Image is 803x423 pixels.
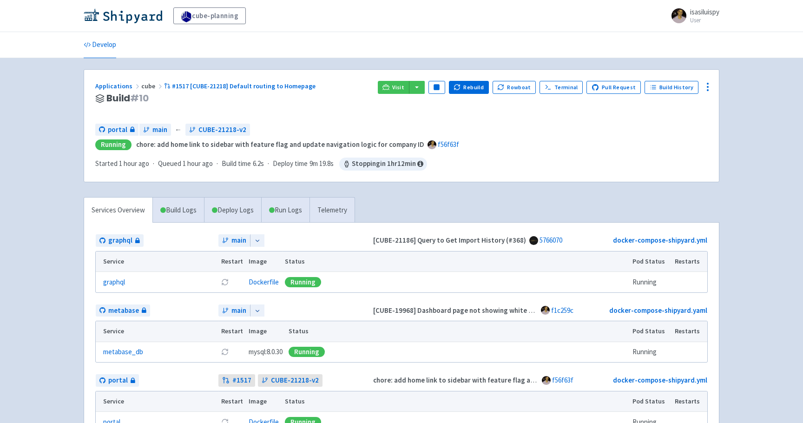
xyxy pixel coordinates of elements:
span: main [152,125,167,135]
a: Develop [84,32,116,58]
button: Restart pod [221,278,229,286]
button: Restart pod [221,348,229,356]
th: Status [282,391,630,412]
div: Running [289,347,325,357]
strong: [CUBE-21186] Query to Get Import History (#368) [373,236,526,245]
span: metabase [108,305,139,316]
span: Deploy time [273,159,308,169]
span: 9m 19.8s [309,159,334,169]
a: Run Logs [261,198,309,223]
a: Applications [95,82,141,90]
a: metabase [96,304,150,317]
a: cube-planning [173,7,246,24]
th: Restarts [672,321,707,342]
strong: chore: add home link to sidebar with feature flag and update navigation logic for company ID [136,140,424,149]
span: graphql [108,235,132,246]
span: main [231,235,246,246]
a: isasiluispy User [666,8,719,23]
th: Service [96,321,218,342]
a: portal [96,374,139,387]
a: docker-compose-shipyard.yml [613,376,707,384]
span: isasiluispy [690,7,719,16]
span: Build time [222,159,251,169]
a: main [139,124,171,136]
span: Stopping in 1 hr 12 min [339,158,427,171]
th: Restarts [672,391,707,412]
a: f56f63f [552,376,573,384]
span: cube [141,82,164,90]
a: Build History [645,81,698,94]
a: graphql [96,234,144,247]
a: 5766070 [540,236,562,245]
a: Pull Request [586,81,641,94]
a: #1517 [CUBE-21218] Default routing to Homepage [164,82,317,90]
span: Queued [158,159,213,168]
strong: # 1517 [232,375,251,386]
span: portal [108,125,127,135]
span: CUBE-21218-v2 [198,125,246,135]
time: 1 hour ago [183,159,213,168]
th: Restarts [672,251,707,272]
th: Image [246,251,282,272]
a: graphql [103,277,125,288]
a: docker-compose-shipyard.yaml [609,306,707,315]
span: Started [95,159,149,168]
div: Running [285,277,321,287]
a: metabase_db [103,347,143,357]
time: 1 hour ago [119,159,149,168]
span: Build [106,93,149,104]
span: portal [108,375,128,386]
a: Services Overview [84,198,152,223]
a: Terminal [540,81,583,94]
button: Pause [428,81,445,94]
strong: [CUBE-19968] Dashboard page not showing white background (#83) [373,306,583,315]
th: Pod Status [630,321,672,342]
a: main [218,304,250,317]
a: Telemetry [309,198,355,223]
span: Visit [392,84,404,91]
th: Restart [218,251,246,272]
th: Restart [218,391,246,412]
a: Build Logs [153,198,204,223]
small: User [690,17,719,23]
a: Dockerfile [249,278,279,286]
a: CUBE-21218-v2 [185,124,250,136]
th: Service [96,391,218,412]
span: ← [175,125,182,135]
a: f56f63f [438,140,459,149]
a: Visit [378,81,409,94]
span: 6.2s [253,159,264,169]
strong: chore: add home link to sidebar with feature flag and update navigation logic for company ID [373,376,661,384]
img: Shipyard logo [84,8,162,23]
a: docker-compose-shipyard.yml [613,236,707,245]
span: CUBE-21218-v2 [271,375,319,386]
div: Running [95,139,132,150]
th: Status [286,321,630,342]
th: Status [282,251,630,272]
div: · · · [95,158,427,171]
td: Running [630,272,672,292]
a: #1517 [218,374,255,387]
a: portal [95,124,138,136]
th: Restart [218,321,246,342]
span: # 10 [130,92,149,105]
a: f1c259c [551,306,573,315]
th: Image [246,321,286,342]
span: main [231,305,246,316]
button: Rebuild [449,81,489,94]
th: Pod Status [630,251,672,272]
th: Pod Status [630,391,672,412]
a: Deploy Logs [204,198,261,223]
a: main [218,234,250,247]
a: CUBE-21218-v2 [258,374,323,387]
span: mysql:8.0.30 [249,347,283,357]
th: Image [246,391,282,412]
td: Running [630,342,672,362]
button: Rowboat [493,81,536,94]
th: Service [96,251,218,272]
